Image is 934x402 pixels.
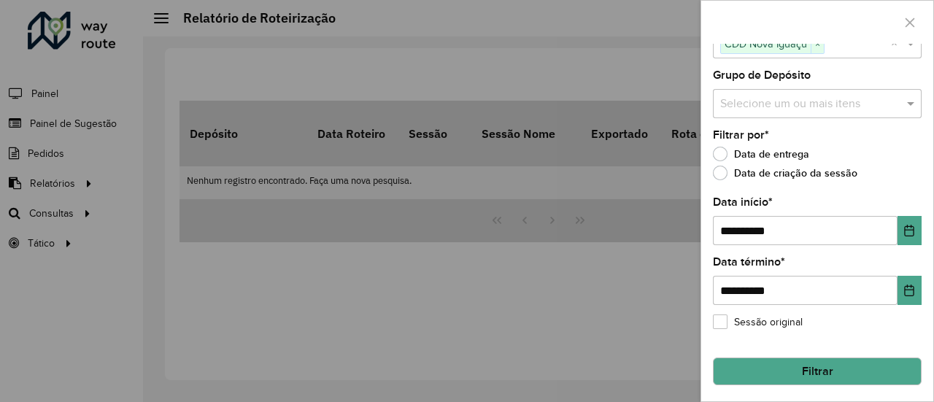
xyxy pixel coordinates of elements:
[713,126,769,144] label: Filtrar por
[713,314,803,330] label: Sessão original
[811,36,824,53] span: ×
[898,276,922,305] button: Choose Date
[713,253,785,271] label: Data término
[713,147,809,161] label: Data de entrega
[891,35,903,53] span: Clear all
[898,216,922,245] button: Choose Date
[713,66,811,84] label: Grupo de Depósito
[713,166,857,180] label: Data de criação da sessão
[721,35,811,53] span: CDD Nova Iguaçu
[713,193,773,211] label: Data início
[713,357,922,385] button: Filtrar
